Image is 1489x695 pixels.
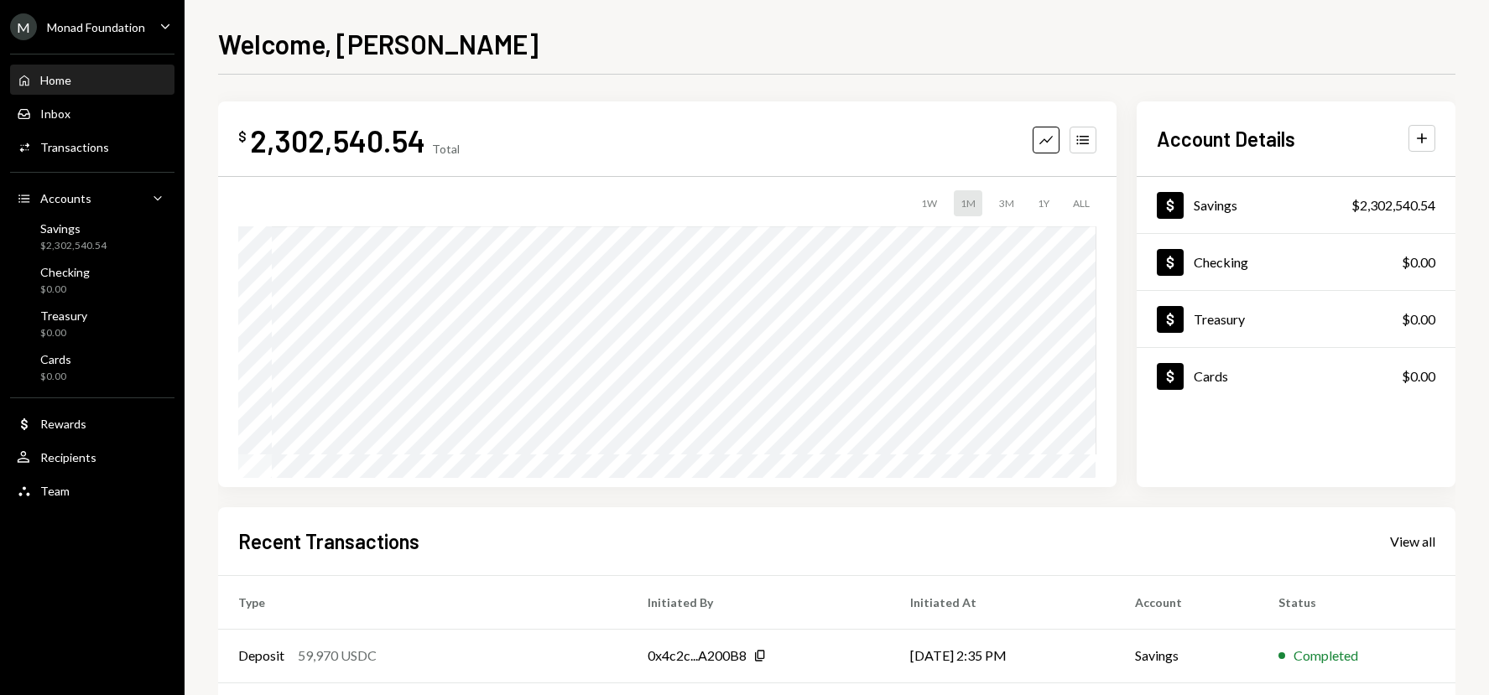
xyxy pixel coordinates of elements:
[1194,197,1237,213] div: Savings
[1390,533,1435,550] div: View all
[992,190,1021,216] div: 3M
[40,191,91,205] div: Accounts
[218,27,539,60] h1: Welcome, [PERSON_NAME]
[10,442,174,472] a: Recipients
[40,239,107,253] div: $2,302,540.54
[218,575,627,629] th: Type
[627,575,889,629] th: Initiated By
[1115,575,1258,629] th: Account
[10,303,174,344] a: Treasury$0.00
[298,646,377,666] div: 59,970 USDC
[1402,252,1435,272] div: $0.00
[1137,177,1455,233] a: Savings$2,302,540.54
[648,646,747,666] div: 0x4c2c...A200B8
[10,475,174,506] a: Team
[1402,309,1435,329] div: $0.00
[47,20,145,34] div: Monad Foundation
[238,646,284,666] div: Deposit
[238,527,419,555] h2: Recent Transactions
[1137,348,1455,404] a: Cards$0.00
[40,450,96,464] div: Recipients
[1115,629,1258,682] td: Savings
[1402,366,1435,386] div: $0.00
[40,140,109,154] div: Transactions
[40,352,71,366] div: Cards
[954,190,982,216] div: 1M
[40,221,107,236] div: Savings
[1157,125,1295,153] h2: Account Details
[40,484,70,498] div: Team
[890,629,1115,682] td: [DATE] 2:35 PM
[10,347,174,387] a: Cards$0.00
[10,98,174,128] a: Inbox
[40,265,90,279] div: Checking
[1294,646,1358,666] div: Completed
[40,106,70,121] div: Inbox
[40,326,87,340] div: $0.00
[1194,254,1248,270] div: Checking
[914,190,944,216] div: 1W
[10,65,174,95] a: Home
[1194,311,1245,327] div: Treasury
[1066,190,1096,216] div: ALL
[40,73,71,87] div: Home
[238,128,247,145] div: $
[10,260,174,300] a: Checking$0.00
[1351,195,1435,215] div: $2,302,540.54
[1258,575,1455,629] th: Status
[10,13,37,40] div: M
[40,370,71,384] div: $0.00
[10,216,174,257] a: Savings$2,302,540.54
[890,575,1115,629] th: Initiated At
[250,122,425,159] div: 2,302,540.54
[1194,368,1228,384] div: Cards
[10,132,174,162] a: Transactions
[40,417,86,431] div: Rewards
[10,408,174,438] a: Rewards
[432,142,460,156] div: Total
[40,283,90,297] div: $0.00
[1031,190,1056,216] div: 1Y
[1137,291,1455,347] a: Treasury$0.00
[40,309,87,323] div: Treasury
[1137,234,1455,290] a: Checking$0.00
[10,183,174,213] a: Accounts
[1390,532,1435,550] a: View all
